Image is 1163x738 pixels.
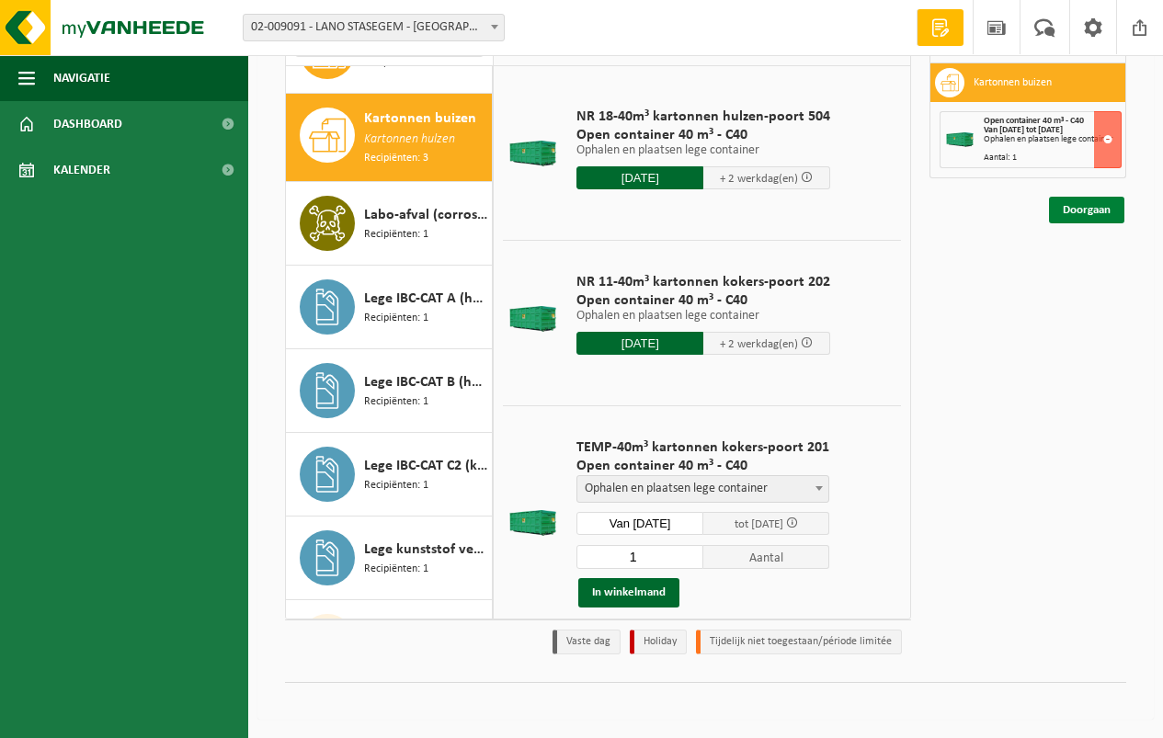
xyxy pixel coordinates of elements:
[578,578,679,607] button: In winkelmand
[364,204,487,226] span: Labo-afval (corrosief - ontvlambaar)
[364,477,428,494] span: Recipiënten: 1
[286,517,493,600] button: Lege kunststof verpakkingen van gevaarlijke stoffen Recipiënten: 1
[696,630,902,654] li: Tijdelijk niet toegestaan/période limitée
[576,108,830,126] span: NR 18-40m³ kartonnen hulzen-poort 504
[364,614,487,636] span: Low density polyethyleen (LDPE) folie, los, naturel
[364,130,455,150] span: Kartonnen hulzen
[576,310,830,323] p: Ophalen en plaatsen lege container
[286,94,493,182] button: Kartonnen buizen Kartonnen hulzen Recipiënten: 3
[576,475,829,503] span: Ophalen en plaatsen lege container
[720,173,798,185] span: + 2 werkdag(en)
[984,125,1063,135] strong: Van [DATE] tot [DATE]
[286,182,493,266] button: Labo-afval (corrosief - ontvlambaar) Recipiënten: 1
[286,600,493,688] button: Low density polyethyleen (LDPE) folie, los, naturel
[364,310,428,327] span: Recipiënten: 1
[286,266,493,349] button: Lege IBC-CAT A (hergebruik na wassen, 1e keuze, als nieuw) Recipiënten: 1
[576,126,830,144] span: Open container 40 m³ - C40
[364,226,428,244] span: Recipiënten: 1
[364,393,428,411] span: Recipiënten: 1
[53,101,122,147] span: Dashboard
[703,545,830,569] span: Aantal
[576,457,829,475] span: Open container 40 m³ - C40
[576,144,830,157] p: Ophalen en plaatsen lege container
[735,518,783,530] span: tot [DATE]
[576,332,703,355] input: Selecteer datum
[577,476,828,502] span: Ophalen en plaatsen lege container
[286,349,493,433] button: Lege IBC-CAT B (hergebruik na reiniging, 2e keuze) Recipiënten: 1
[576,291,830,310] span: Open container 40 m³ - C40
[1049,197,1124,223] a: Doorgaan
[364,455,487,477] span: Lege IBC-CAT C2 (kunststof blaas verbranden)
[243,14,505,41] span: 02-009091 - LANO STASEGEM - HARELBEKE
[364,150,428,167] span: Recipiënten: 3
[630,630,687,654] li: Holiday
[364,108,476,130] span: Kartonnen buizen
[576,512,703,535] input: Selecteer datum
[364,539,487,561] span: Lege kunststof verpakkingen van gevaarlijke stoffen
[553,630,621,654] li: Vaste dag
[576,273,830,291] span: NR 11-40m³ kartonnen kokers-poort 202
[364,288,487,310] span: Lege IBC-CAT A (hergebruik na wassen, 1e keuze, als nieuw)
[364,371,487,393] span: Lege IBC-CAT B (hergebruik na reiniging, 2e keuze)
[53,147,110,193] span: Kalender
[720,338,798,350] span: + 2 werkdag(en)
[984,116,1084,126] span: Open container 40 m³ - C40
[53,55,110,101] span: Navigatie
[576,438,829,457] span: TEMP-40m³ kartonnen kokers-poort 201
[244,15,504,40] span: 02-009091 - LANO STASEGEM - HARELBEKE
[984,135,1121,144] div: Ophalen en plaatsen lege container
[576,166,703,189] input: Selecteer datum
[286,433,493,517] button: Lege IBC-CAT C2 (kunststof blaas verbranden) Recipiënten: 1
[364,561,428,578] span: Recipiënten: 1
[974,68,1052,97] h3: Kartonnen buizen
[984,153,1121,163] div: Aantal: 1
